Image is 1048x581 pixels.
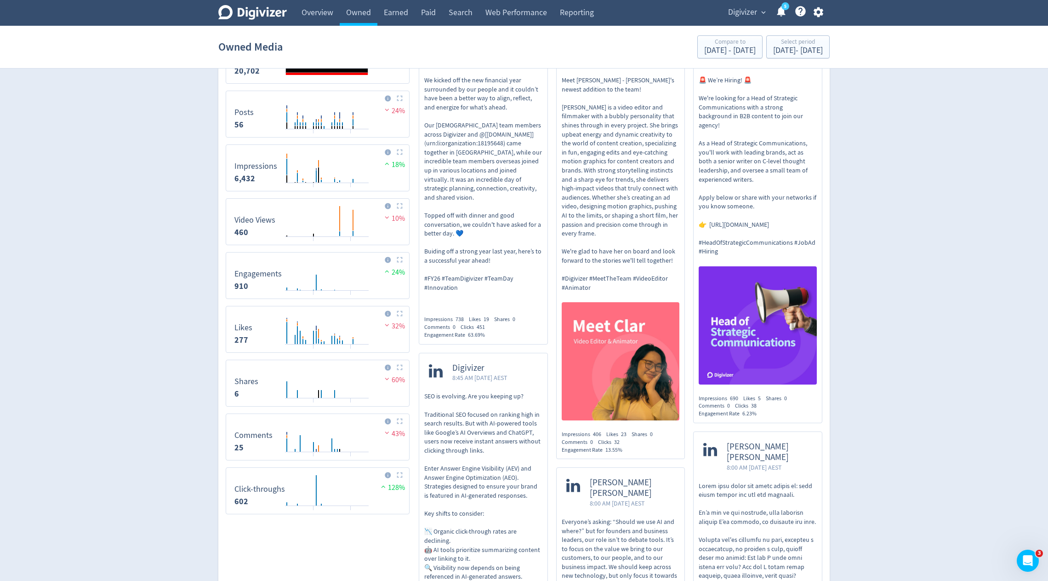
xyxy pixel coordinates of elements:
[379,483,388,490] img: positive-performance.svg
[382,160,405,169] span: 18%
[424,316,469,323] div: Impressions
[562,76,680,292] p: Meet [PERSON_NAME] - [PERSON_NAME]'s newest addition to the team! [PERSON_NAME] is a video editor...
[590,499,675,508] span: 8:00 AM [DATE] AEST
[397,364,403,370] img: Placeholder
[590,438,593,446] span: 0
[382,106,405,115] span: 24%
[704,39,756,46] div: Compare to
[606,431,632,438] div: Likes
[621,431,627,438] span: 23
[494,316,520,323] div: Shares
[230,95,405,133] svg: Posts 56
[345,240,357,247] text: 25/08
[781,2,789,10] a: 5
[382,322,405,331] span: 32%
[419,37,547,308] a: Digivizer8:15 AM [DATE] AESTWe kicked off the new financial year surrounded by our people and it ...
[345,509,357,516] text: 25/08
[598,438,625,446] div: Clicks
[230,364,405,403] svg: Shares 6
[424,76,542,292] p: We kicked off the new financial year surrounded by our people and it couldn’t have been a better ...
[382,268,392,275] img: positive-performance.svg
[766,395,792,403] div: Shares
[234,496,248,507] strong: 602
[234,322,252,333] dt: Likes
[308,348,319,354] text: 11/08
[308,186,319,193] text: 11/08
[562,438,598,446] div: Comments
[345,348,357,354] text: 25/08
[382,375,405,385] span: 60%
[461,323,490,331] div: Clicks
[234,281,248,292] strong: 910
[758,395,761,402] span: 5
[513,316,515,323] span: 0
[382,429,405,438] span: 43%
[230,310,405,349] svg: Likes 277
[784,395,787,402] span: 0
[234,430,273,441] dt: Comments
[614,438,620,446] span: 32
[230,472,405,510] svg: Click-throughs 602
[230,202,405,241] svg: Video Views 460
[452,373,507,382] span: 8:45 AM [DATE] AEST
[766,35,830,58] button: Select period[DATE]- [DATE]
[234,388,239,399] strong: 6
[345,186,357,193] text: 25/08
[397,257,403,263] img: Placeholder
[345,294,357,300] text: 25/08
[234,269,282,279] dt: Engagements
[397,95,403,101] img: Placeholder
[234,227,248,238] strong: 460
[230,149,405,187] svg: Impressions 6,432
[234,65,260,76] strong: 20,702
[704,46,756,55] div: [DATE] - [DATE]
[727,442,812,463] span: [PERSON_NAME] [PERSON_NAME]
[308,240,319,247] text: 11/08
[397,418,403,424] img: Placeholder
[728,5,757,20] span: Digivizer
[784,3,786,10] text: 5
[345,402,357,408] text: 25/08
[484,316,489,323] span: 19
[650,431,653,438] span: 0
[699,410,762,418] div: Engagement Rate
[234,484,285,495] dt: Click-throughs
[230,256,405,295] svg: Engagements 910
[699,402,735,410] div: Comments
[699,266,817,385] img: https://media.cf.digivizer.com/images/linkedin-1122014-urn:li:share:7356885895263764481-36778f69a...
[773,39,823,46] div: Select period
[234,215,275,225] dt: Video Views
[382,375,392,382] img: negative-performance.svg
[234,173,255,184] strong: 6,432
[1036,550,1043,557] span: 3
[397,203,403,209] img: Placeholder
[590,477,675,499] span: [PERSON_NAME] [PERSON_NAME]
[743,395,766,403] div: Likes
[456,316,464,323] span: 738
[382,214,405,223] span: 10%
[452,363,507,374] span: Digivizer
[697,35,763,58] button: Compare to[DATE] - [DATE]
[308,509,319,516] text: 11/08
[234,334,248,345] strong: 277
[379,483,405,492] span: 128%
[727,463,812,472] span: 8:00 AM [DATE] AEST
[735,402,762,410] div: Clicks
[234,442,244,453] strong: 25
[453,323,456,331] span: 0
[308,132,319,139] text: 11/08
[234,119,244,130] strong: 56
[477,323,485,331] span: 451
[699,395,743,403] div: Impressions
[1017,550,1039,572] iframe: Intercom live chat
[308,402,319,408] text: 11/08
[234,161,277,172] dt: Impressions
[345,455,357,462] text: 25/08
[382,429,392,436] img: negative-performance.svg
[730,395,738,402] span: 690
[562,446,627,454] div: Engagement Rate
[382,214,392,221] img: negative-performance.svg
[382,160,392,167] img: positive-performance.svg
[727,402,730,409] span: 0
[562,431,606,438] div: Impressions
